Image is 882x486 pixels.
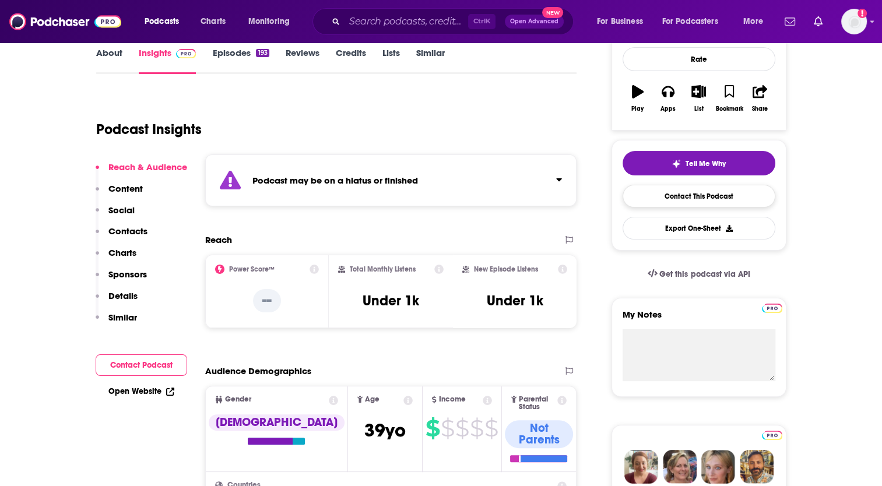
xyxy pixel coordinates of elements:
[96,269,147,290] button: Sponsors
[253,289,281,312] p: --
[364,419,406,442] span: 39 yo
[96,183,143,205] button: Content
[762,304,782,313] img: Podchaser Pro
[416,47,445,74] a: Similar
[701,450,735,484] img: Jules Profile
[455,419,469,438] span: $
[363,292,419,309] h3: Under 1k
[108,183,143,194] p: Content
[205,234,232,245] h2: Reach
[336,47,366,74] a: Credits
[108,386,174,396] a: Open Website
[519,396,556,411] span: Parental Status
[441,419,454,438] span: $
[108,290,138,301] p: Details
[136,12,194,31] button: open menu
[96,354,187,376] button: Contact Podcast
[108,205,135,216] p: Social
[205,154,577,206] section: Click to expand status details
[841,9,867,34] button: Show profile menu
[209,414,345,431] div: [DEMOGRAPHIC_DATA]
[653,78,683,119] button: Apps
[145,13,179,30] span: Podcasts
[762,431,782,440] img: Podchaser Pro
[623,151,775,175] button: tell me why sparkleTell Me Why
[382,47,400,74] a: Lists
[744,78,775,119] button: Share
[623,185,775,207] a: Contact This Podcast
[694,105,704,112] div: List
[743,13,763,30] span: More
[108,161,187,172] p: Reach & Audience
[108,247,136,258] p: Charts
[623,309,775,329] label: My Notes
[470,419,483,438] span: $
[96,290,138,312] button: Details
[96,161,187,183] button: Reach & Audience
[735,12,778,31] button: open menu
[505,15,564,29] button: Open AdvancedNew
[96,47,122,74] a: About
[96,247,136,269] button: Charts
[809,12,827,31] a: Show notifications dropdown
[252,175,418,186] strong: Podcast may be on a hiatus or finished
[510,19,558,24] span: Open Advanced
[714,78,744,119] button: Bookmark
[468,14,496,29] span: Ctrl K
[624,450,658,484] img: Sydney Profile
[487,292,543,309] h3: Under 1k
[623,47,775,71] div: Rate
[212,47,269,74] a: Episodes193
[96,312,137,333] button: Similar
[96,121,202,138] h1: Podcast Insights
[780,12,800,31] a: Show notifications dropdown
[139,47,196,74] a: InsightsPodchaser Pro
[858,9,867,18] svg: Add a profile image
[686,159,726,168] span: Tell Me Why
[248,13,290,30] span: Monitoring
[350,265,416,273] h2: Total Monthly Listens
[663,450,697,484] img: Barbara Profile
[176,49,196,58] img: Podchaser Pro
[660,105,676,112] div: Apps
[96,226,147,247] button: Contacts
[484,419,498,438] span: $
[752,105,768,112] div: Share
[205,365,311,376] h2: Audience Demographics
[108,312,137,323] p: Similar
[9,10,121,33] img: Podchaser - Follow, Share and Rate Podcasts
[345,12,468,31] input: Search podcasts, credits, & more...
[426,419,440,438] span: $
[286,47,319,74] a: Reviews
[229,265,275,273] h2: Power Score™
[505,420,574,448] div: Not Parents
[762,429,782,440] a: Pro website
[96,205,135,226] button: Social
[762,302,782,313] a: Pro website
[683,78,714,119] button: List
[655,12,735,31] button: open menu
[597,13,643,30] span: For Business
[225,396,251,403] span: Gender
[740,450,774,484] img: Jon Profile
[474,265,538,273] h2: New Episode Listens
[193,12,233,31] a: Charts
[589,12,658,31] button: open menu
[623,217,775,240] button: Export One-Sheet
[542,7,563,18] span: New
[659,269,750,279] span: Get this podcast via API
[662,13,718,30] span: For Podcasters
[324,8,585,35] div: Search podcasts, credits, & more...
[841,9,867,34] img: User Profile
[715,105,743,112] div: Bookmark
[365,396,379,403] span: Age
[108,226,147,237] p: Contacts
[631,105,644,112] div: Play
[439,396,466,403] span: Income
[240,12,305,31] button: open menu
[672,159,681,168] img: tell me why sparkle
[841,9,867,34] span: Logged in as ShoutComms
[201,13,226,30] span: Charts
[108,269,147,280] p: Sponsors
